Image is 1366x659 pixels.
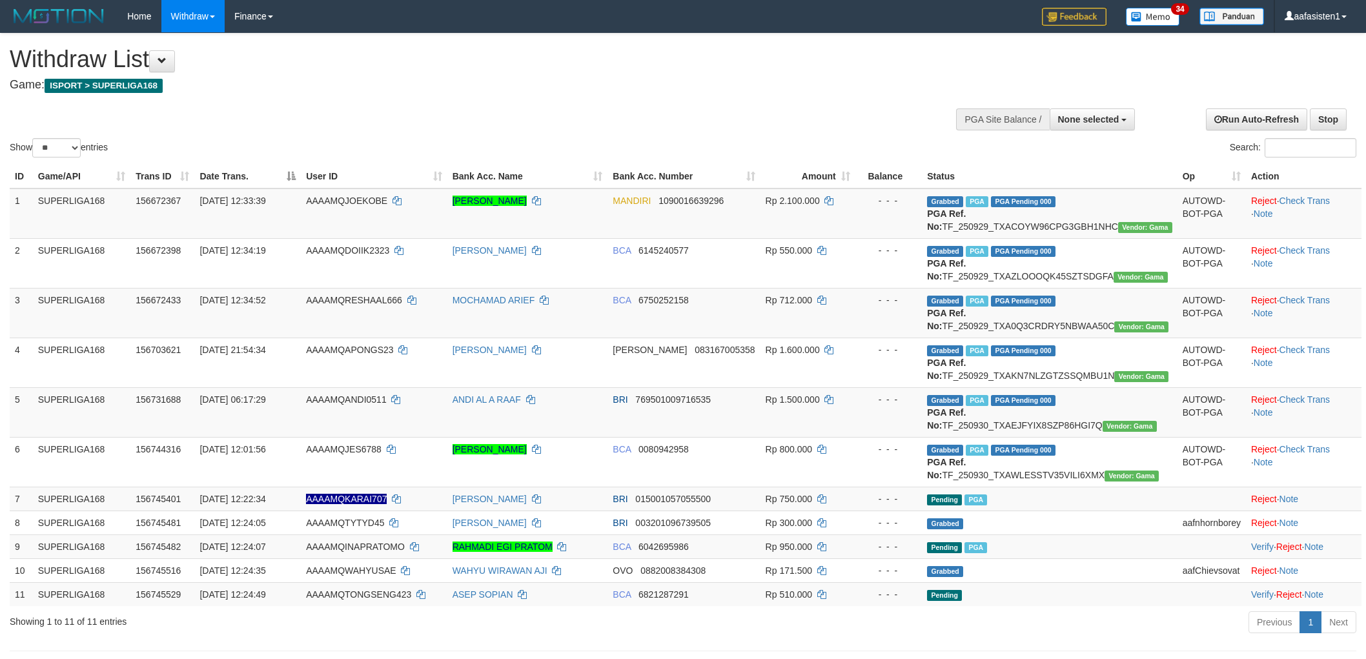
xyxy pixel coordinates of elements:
[927,246,963,257] span: Grabbed
[10,138,108,157] label: Show entries
[766,542,812,552] span: Rp 950.000
[199,196,265,206] span: [DATE] 12:33:39
[453,542,553,552] a: RAHMADI EGI PRATOM
[1279,394,1330,405] a: Check Trans
[1177,188,1246,239] td: AUTOWD-BOT-PGA
[136,589,181,600] span: 156745529
[640,565,706,576] span: Copy 0882008384308 to clipboard
[1246,165,1361,188] th: Action
[1177,288,1246,338] td: AUTOWD-BOT-PGA
[613,565,633,576] span: OVO
[1279,565,1299,576] a: Note
[766,518,812,528] span: Rp 300.000
[927,566,963,577] span: Grabbed
[927,358,966,381] b: PGA Ref. No:
[1105,471,1159,482] span: Vendor URL: https://trx31.1velocity.biz
[1300,611,1321,633] a: 1
[136,245,181,256] span: 156672398
[1279,245,1330,256] a: Check Trans
[966,445,988,456] span: Marked by aafsoycanthlai
[964,494,987,505] span: Marked by aafheankoy
[922,387,1177,437] td: TF_250930_TXAEJFYIX8SZP86HGI7Q
[991,196,1055,207] span: PGA Pending
[33,238,131,288] td: SUPERLIGA168
[927,308,966,331] b: PGA Ref. No:
[922,288,1177,338] td: TF_250929_TXA0Q3CRDRY5NBWAA50C
[991,246,1055,257] span: PGA Pending
[927,296,963,307] span: Grabbed
[1103,421,1157,432] span: Vendor URL: https://trx31.1velocity.biz
[1246,188,1361,239] td: · ·
[306,565,396,576] span: AAAAMQWAHYUSAE
[638,444,689,454] span: Copy 0080942958 to clipboard
[1310,108,1347,130] a: Stop
[136,565,181,576] span: 156745516
[10,582,33,606] td: 11
[956,108,1049,130] div: PGA Site Balance /
[1251,245,1277,256] a: Reject
[33,165,131,188] th: Game/API: activate to sort column ascending
[766,295,812,305] span: Rp 712.000
[1177,558,1246,582] td: aafChievsovat
[1171,3,1188,15] span: 34
[613,542,631,552] span: BCA
[453,494,527,504] a: [PERSON_NAME]
[33,288,131,338] td: SUPERLIGA168
[927,258,966,281] b: PGA Ref. No:
[10,338,33,387] td: 4
[638,245,689,256] span: Copy 6145240577 to clipboard
[613,295,631,305] span: BCA
[607,165,760,188] th: Bank Acc. Number: activate to sort column ascending
[991,296,1055,307] span: PGA Pending
[453,345,527,355] a: [PERSON_NAME]
[966,296,988,307] span: Marked by aafsoycanthlai
[10,165,33,188] th: ID
[861,393,917,406] div: - - -
[1246,534,1361,558] td: · ·
[1254,208,1273,219] a: Note
[1246,511,1361,534] td: ·
[1050,108,1136,130] button: None selected
[927,518,963,529] span: Grabbed
[10,610,560,628] div: Showing 1 to 11 of 11 entries
[1177,338,1246,387] td: AUTOWD-BOT-PGA
[1254,258,1273,269] a: Note
[1251,494,1277,504] a: Reject
[1304,589,1323,600] a: Note
[695,345,755,355] span: Copy 083167005358 to clipboard
[966,395,988,406] span: Marked by aafromsomean
[136,345,181,355] span: 156703621
[861,564,917,577] div: - - -
[33,558,131,582] td: SUPERLIGA168
[855,165,923,188] th: Balance
[306,394,387,405] span: AAAAMQANDI0511
[136,542,181,552] span: 156745482
[33,582,131,606] td: SUPERLIGA168
[1251,589,1274,600] a: Verify
[453,518,527,528] a: [PERSON_NAME]
[1251,518,1277,528] a: Reject
[1206,108,1307,130] a: Run Auto-Refresh
[10,558,33,582] td: 10
[638,589,689,600] span: Copy 6821287291 to clipboard
[1279,196,1330,206] a: Check Trans
[613,444,631,454] span: BCA
[1126,8,1180,26] img: Button%20Memo.svg
[1276,589,1302,600] a: Reject
[927,590,962,601] span: Pending
[10,487,33,511] td: 7
[10,46,898,72] h1: Withdraw List
[1246,387,1361,437] td: · ·
[1251,565,1277,576] a: Reject
[991,445,1055,456] span: PGA Pending
[861,343,917,356] div: - - -
[927,445,963,456] span: Grabbed
[766,565,812,576] span: Rp 171.500
[1251,196,1277,206] a: Reject
[1251,394,1277,405] a: Reject
[1177,511,1246,534] td: aafnhornborey
[966,196,988,207] span: Marked by aafsengchandara
[33,534,131,558] td: SUPERLIGA168
[453,589,513,600] a: ASEP SOPIAN
[1177,165,1246,188] th: Op: activate to sort column ascending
